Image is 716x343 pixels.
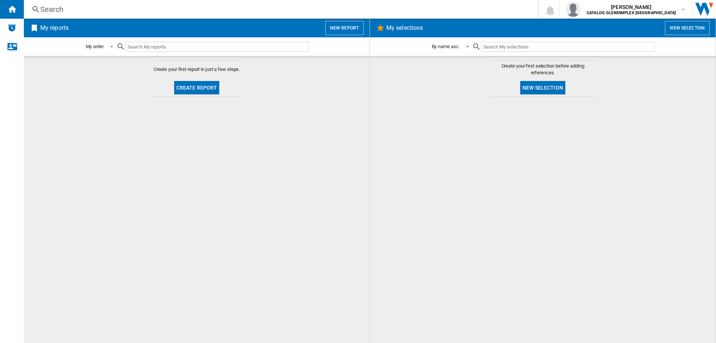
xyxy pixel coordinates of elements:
input: Search My reports [125,42,309,52]
img: profile.jpg [566,2,581,17]
button: Create report [174,81,220,94]
div: My order [86,44,104,49]
h2: My reports [39,21,70,35]
button: New selection [665,21,710,35]
b: CATALOG GLENDIMPLEX [GEOGRAPHIC_DATA] [587,10,676,15]
button: New selection [520,81,565,94]
img: alerts-logo.svg [7,23,16,32]
div: Search [40,4,518,15]
span: [PERSON_NAME] [587,3,676,11]
input: Search My selections [481,42,654,52]
div: By name asc. [432,44,460,49]
span: Create your first selection before adding references. [491,63,595,76]
span: Create your first report in just a few steps. [154,66,240,73]
h2: My selections [385,21,424,35]
button: New report [325,21,364,35]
